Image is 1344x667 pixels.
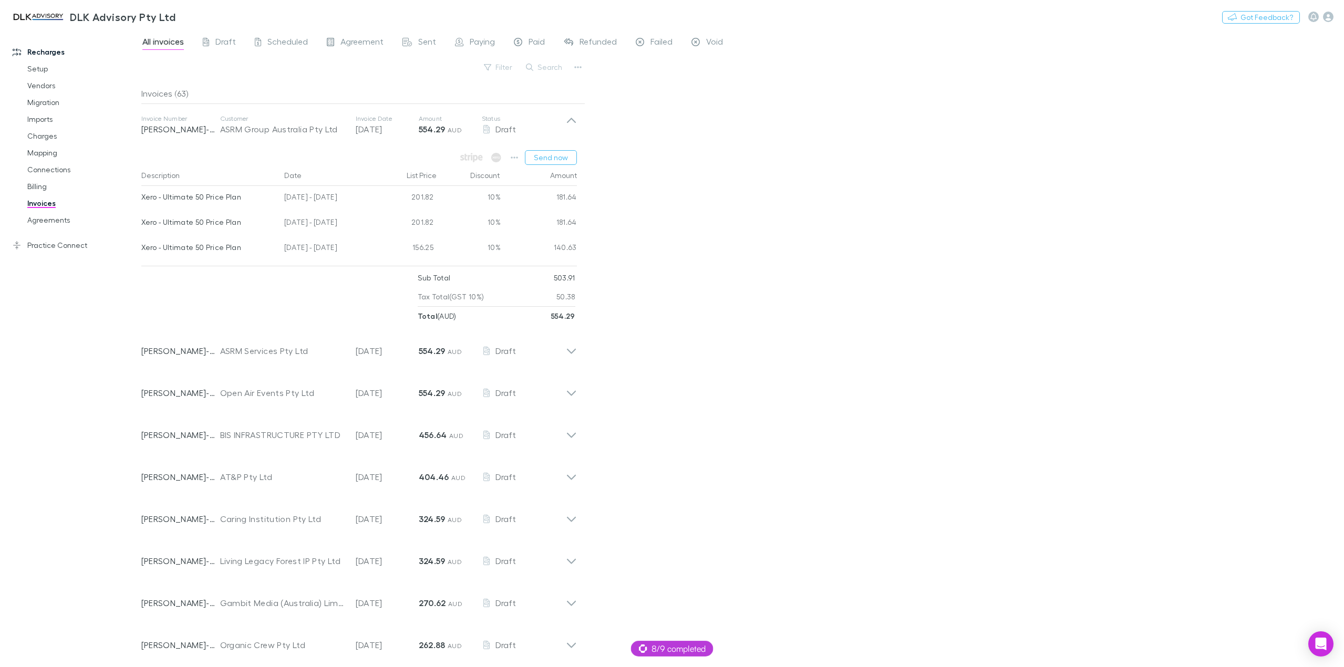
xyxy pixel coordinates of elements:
div: [PERSON_NAME]-0017BIS INFRASTRUCTURE PTY LTD[DATE]456.64 AUDDraft [133,410,585,452]
a: Recharges [2,44,147,60]
strong: 554.29 [419,388,446,398]
span: Failed [650,36,673,50]
p: [PERSON_NAME]-0035 [141,639,220,651]
div: Xero - Ultimate 50 Price Plan [141,211,276,233]
span: Available when invoice is finalised [458,150,485,165]
div: BIS INFRASTRUCTURE PTY LTD [220,429,345,441]
span: AUD [448,642,462,650]
span: Paid [529,36,545,50]
div: Xero - Ultimate 50 Price Plan [141,236,276,258]
h3: DLK Advisory Pty Ltd [70,11,175,23]
p: [PERSON_NAME]-0062 [141,345,220,357]
div: Invoice Number[PERSON_NAME]-0067CustomerASRM Group Australia Pty LtdInvoice Date[DATE]Amount554.2... [133,104,585,146]
span: Scheduled [267,36,308,50]
span: Paying [470,36,495,50]
span: AUD [448,126,462,134]
p: [PERSON_NAME]-0049 [141,597,220,609]
span: Sent [418,36,436,50]
p: [DATE] [356,555,419,567]
p: 50.38 [556,287,575,306]
div: Gambit Media (Australia) Limited [220,597,345,609]
a: Mapping [17,144,147,161]
div: ASRM Group Australia Pty Ltd [220,123,345,136]
div: 201.82 [375,186,438,211]
strong: 324.59 [419,514,446,524]
div: AT&P Pty Ltd [220,471,345,483]
div: Open Intercom Messenger [1308,631,1333,656]
strong: 554.29 [419,346,446,356]
a: Billing [17,178,147,195]
span: AUD [448,516,462,524]
p: [DATE] [356,513,419,525]
div: 181.64 [501,211,577,236]
p: ( AUD ) [418,307,457,326]
div: [PERSON_NAME]-0031Open Air Events Pty Ltd[DATE]554.29 AUDDraft [133,368,585,410]
div: [DATE] - [DATE] [280,186,375,211]
p: [DATE] [356,471,419,483]
p: [PERSON_NAME]-0067 [141,123,220,136]
span: Refunded [580,36,617,50]
p: Invoice Date [356,114,419,123]
button: Filter [479,61,519,74]
p: Customer [220,114,345,123]
div: 10% [438,236,501,262]
p: [PERSON_NAME]-0005 [141,513,220,525]
span: AUD [448,390,462,398]
p: [DATE] [356,123,419,136]
img: DLK Advisory Pty Ltd's Logo [11,11,66,23]
strong: Total [418,311,438,320]
div: [PERSON_NAME]-0035Organic Crew Pty Ltd[DATE]262.88 AUDDraft [133,620,585,662]
p: [PERSON_NAME]-0006 [141,555,220,567]
span: Draft [495,640,516,650]
span: Agreement [340,36,384,50]
a: Practice Connect [2,237,147,254]
div: 201.82 [375,211,438,236]
div: Open Air Events Pty Ltd [220,387,345,399]
span: AUD [449,432,463,440]
a: Migration [17,94,147,111]
a: Charges [17,128,147,144]
button: Send now [525,150,577,165]
div: [DATE] - [DATE] [280,236,375,262]
span: Draft [495,556,516,566]
span: AUD [451,474,466,482]
div: 10% [438,186,501,211]
strong: 270.62 [419,598,446,608]
div: [DATE] - [DATE] [280,211,375,236]
button: Search [521,61,568,74]
div: [PERSON_NAME]-0062ASRM Services Pty Ltd[DATE]554.29 AUDDraft [133,326,585,368]
div: Organic Crew Pty Ltd [220,639,345,651]
p: Invoice Number [141,114,220,123]
div: 10% [438,211,501,236]
a: Invoices [17,195,147,212]
p: [DATE] [356,597,419,609]
a: Setup [17,60,147,77]
div: 156.25 [375,236,438,262]
span: Draft [495,124,516,134]
button: Got Feedback? [1222,11,1300,24]
a: Imports [17,111,147,128]
p: Tax Total (GST 10%) [418,287,484,306]
div: Xero - Ultimate 50 Price Plan [141,186,276,208]
span: Draft [495,388,516,398]
p: [DATE] [356,429,419,441]
p: Amount [419,114,482,123]
span: Draft [495,346,516,356]
a: DLK Advisory Pty Ltd [4,4,182,29]
strong: 404.46 [419,472,449,482]
p: [PERSON_NAME]-0017 [141,429,220,441]
strong: 554.29 [551,311,575,320]
div: 181.64 [501,186,577,211]
div: Caring Institution Pty Ltd [220,513,345,525]
span: AUD [448,348,462,356]
strong: 262.88 [419,640,446,650]
a: Agreements [17,212,147,228]
p: Status [482,114,566,123]
p: Sub Total [418,268,451,287]
p: [PERSON_NAME]-0031 [141,387,220,399]
div: [PERSON_NAME]-0045AT&P Pty Ltd[DATE]404.46 AUDDraft [133,452,585,494]
strong: 324.59 [419,556,446,566]
a: Connections [17,161,147,178]
div: [PERSON_NAME]-0049Gambit Media (Australia) Limited[DATE]270.62 AUDDraft [133,578,585,620]
p: [DATE] [356,387,419,399]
